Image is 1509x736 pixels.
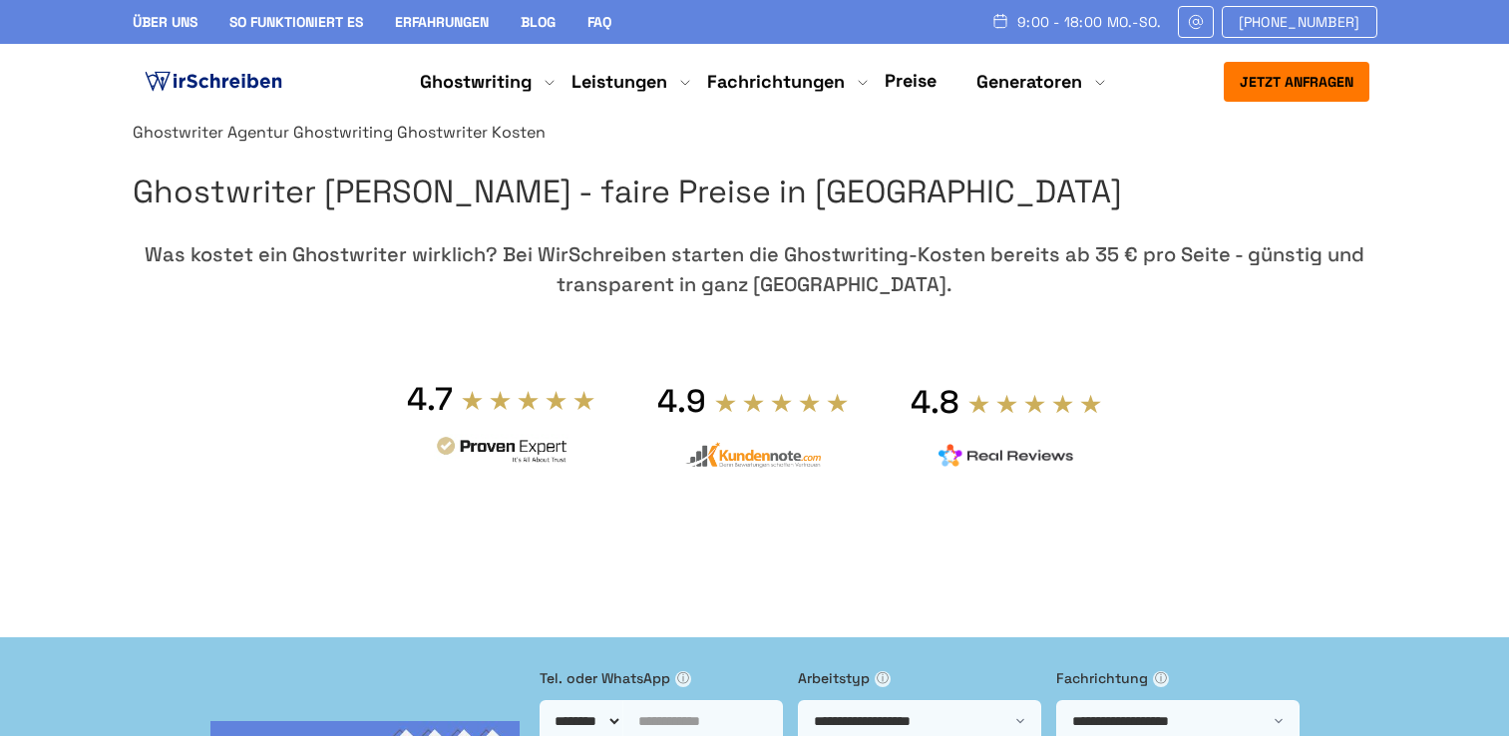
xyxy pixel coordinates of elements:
label: Tel. oder WhatsApp [540,667,783,689]
div: 4.7 [407,379,453,419]
a: Ghostwriting [293,122,393,143]
span: ⓘ [875,671,891,687]
label: Fachrichtung [1056,667,1300,689]
div: 4.9 [657,381,706,421]
a: Ghostwriter Agentur [133,122,289,143]
img: Schedule [991,13,1009,29]
a: [PHONE_NUMBER] [1222,6,1377,38]
img: kundennote [685,442,821,469]
label: Arbeitstyp [798,667,1041,689]
a: Preise [885,69,937,92]
img: stars [967,393,1103,415]
a: Über uns [133,13,197,31]
a: Erfahrungen [395,13,489,31]
img: realreviews [939,444,1074,468]
div: 4.8 [911,382,959,422]
a: Ghostwriting [420,70,532,94]
img: stars [714,392,850,414]
button: Jetzt anfragen [1224,62,1369,102]
span: ⓘ [675,671,691,687]
div: Was kostet ein Ghostwriter wirklich? Bei WirSchreiben starten die Ghostwriting-Kosten bereits ab ... [133,239,1377,299]
a: So funktioniert es [229,13,363,31]
a: Leistungen [571,70,667,94]
a: Generatoren [976,70,1082,94]
a: FAQ [587,13,611,31]
span: Ghostwriter Kosten [397,122,546,143]
span: ⓘ [1153,671,1169,687]
a: Fachrichtungen [707,70,845,94]
a: Blog [521,13,556,31]
h1: Ghostwriter [PERSON_NAME] - faire Preise in [GEOGRAPHIC_DATA] [133,167,1377,217]
span: [PHONE_NUMBER] [1239,14,1360,30]
span: 9:00 - 18:00 Mo.-So. [1017,14,1162,30]
img: logo ghostwriter-österreich [141,67,286,97]
img: Email [1187,14,1205,30]
img: stars [461,389,596,411]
